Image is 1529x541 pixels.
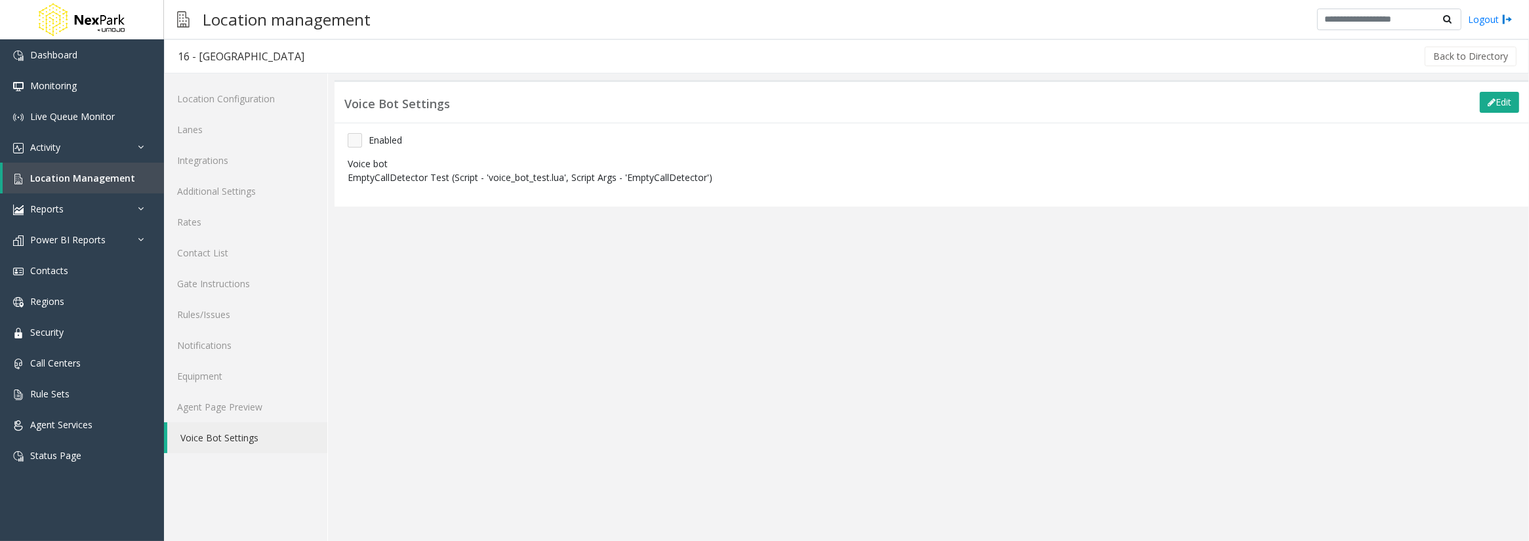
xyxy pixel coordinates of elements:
[30,141,60,153] span: Activity
[13,390,24,400] img: 'icon'
[13,205,24,215] img: 'icon'
[1425,47,1517,66] button: Back to Directory
[348,170,724,184] p: EmptyCallDetector Test (Script - 'voice_bot_test.lua', Script Args - 'EmptyCallDetector')
[30,110,115,123] span: Live Queue Monitor
[13,451,24,462] img: 'icon'
[30,418,92,431] span: Agent Services
[30,203,64,215] span: Reports
[30,49,77,61] span: Dashboard
[164,268,327,299] a: Gate Instructions
[1480,92,1519,113] button: Edit
[164,207,327,237] a: Rates
[13,81,24,92] img: 'icon'
[30,357,81,369] span: Call Centers
[167,422,327,453] a: Voice Bot Settings
[196,3,377,35] h3: Location management
[13,112,24,123] img: 'icon'
[164,330,327,361] a: Notifications
[13,235,24,246] img: 'icon'
[30,449,81,462] span: Status Page
[1502,12,1513,26] img: logout
[164,145,327,176] a: Integrations
[164,299,327,330] a: Rules/Issues
[13,328,24,338] img: 'icon'
[369,133,402,147] span: Enabled
[164,391,327,422] a: Agent Page Preview
[348,157,724,170] div: Voice bot
[13,174,24,184] img: 'icon'
[164,114,327,145] a: Lanes
[344,97,450,111] h3: Voice Bot Settings
[13,420,24,431] img: 'icon'
[13,266,24,277] img: 'icon'
[13,50,24,61] img: 'icon'
[30,388,70,400] span: Rule Sets
[164,83,327,114] a: Location Configuration
[13,297,24,308] img: 'icon'
[164,361,327,391] a: Equipment
[30,326,64,338] span: Security
[30,233,106,246] span: Power BI Reports
[13,143,24,153] img: 'icon'
[30,172,135,184] span: Location Management
[30,79,77,92] span: Monitoring
[13,359,24,369] img: 'icon'
[164,176,327,207] a: Additional Settings
[164,237,327,268] a: Contact List
[30,264,68,277] span: Contacts
[3,163,164,193] a: Location Management
[177,3,190,35] img: pageIcon
[178,48,304,65] div: 16 - [GEOGRAPHIC_DATA]
[30,295,64,308] span: Regions
[1468,12,1513,26] a: Logout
